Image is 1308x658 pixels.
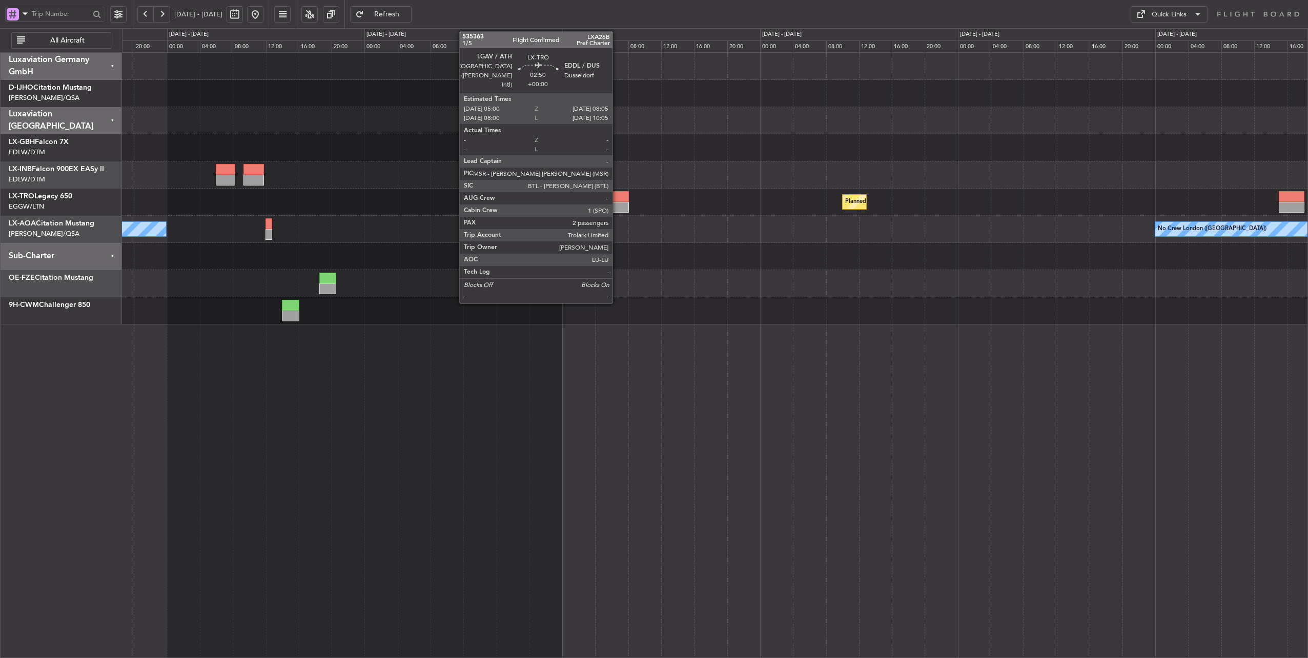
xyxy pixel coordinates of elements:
[1090,40,1122,53] div: 16:00
[9,93,79,102] a: [PERSON_NAME]/QSA
[167,40,200,53] div: 00:00
[9,166,104,173] a: LX-INBFalcon 900EX EASy II
[9,229,79,238] a: [PERSON_NAME]/QSA
[431,40,463,53] div: 08:00
[562,40,595,53] div: 00:00
[32,6,90,22] input: Trip Number
[9,84,92,91] a: D-IJHOCitation Mustang
[27,37,108,44] span: All Aircraft
[793,40,826,53] div: 04:00
[9,84,33,91] span: D-IJHO
[9,274,35,281] span: OE-FZE
[694,40,727,53] div: 16:00
[1131,6,1208,23] button: Quick Links
[233,40,265,53] div: 08:00
[1158,221,1266,237] div: No Crew London ([GEOGRAPHIC_DATA])
[9,274,93,281] a: OE-FZECitation Mustang
[9,138,35,146] span: LX-GBH
[595,40,628,53] div: 04:00
[1157,30,1197,39] div: [DATE] - [DATE]
[364,40,397,53] div: 00:00
[366,30,406,39] div: [DATE] - [DATE]
[661,40,694,53] div: 12:00
[9,148,45,157] a: EDLW/DTM
[1155,40,1188,53] div: 00:00
[564,30,604,39] div: [DATE] - [DATE]
[9,166,32,173] span: LX-INB
[859,40,892,53] div: 12:00
[9,220,94,227] a: LX-AOACitation Mustang
[958,40,991,53] div: 00:00
[9,175,45,184] a: EDLW/DTM
[1057,40,1090,53] div: 12:00
[350,6,412,23] button: Refresh
[134,40,167,53] div: 20:00
[1122,40,1155,53] div: 20:00
[845,194,912,210] div: Planned Maint Dusseldorf
[9,301,90,309] a: 9H-CWMChallenger 850
[266,40,299,53] div: 12:00
[366,11,408,18] span: Refresh
[892,40,925,53] div: 16:00
[463,40,496,53] div: 12:00
[1152,10,1187,20] div: Quick Links
[299,40,332,53] div: 16:00
[628,40,661,53] div: 08:00
[1189,40,1221,53] div: 04:00
[1254,40,1287,53] div: 12:00
[9,301,39,309] span: 9H-CWM
[727,40,760,53] div: 20:00
[1221,40,1254,53] div: 08:00
[332,40,364,53] div: 20:00
[762,30,802,39] div: [DATE] - [DATE]
[991,40,1024,53] div: 04:00
[9,193,34,200] span: LX-TRO
[11,32,111,49] button: All Aircraft
[9,220,36,227] span: LX-AOA
[174,10,222,19] span: [DATE] - [DATE]
[200,40,233,53] div: 04:00
[9,202,44,211] a: EGGW/LTN
[960,30,999,39] div: [DATE] - [DATE]
[9,193,72,200] a: LX-TROLegacy 650
[9,138,69,146] a: LX-GBHFalcon 7X
[529,40,562,53] div: 20:00
[826,40,859,53] div: 08:00
[925,40,957,53] div: 20:00
[398,40,431,53] div: 04:00
[1024,40,1056,53] div: 08:00
[760,40,793,53] div: 00:00
[169,30,209,39] div: [DATE] - [DATE]
[497,40,529,53] div: 16:00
